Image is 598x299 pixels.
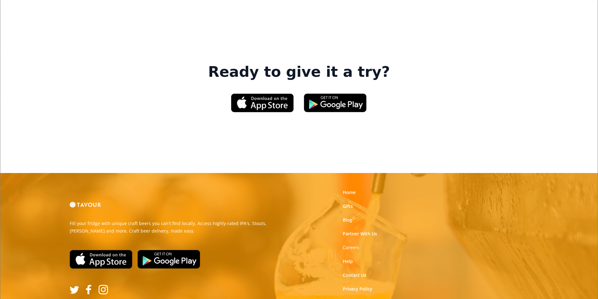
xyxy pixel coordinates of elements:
[208,63,390,81] strong: Ready to give it a try?
[343,244,359,251] a: Careers
[343,217,352,223] a: Blog
[343,286,372,292] a: Privacy Policy
[343,231,377,237] a: Partner With Us
[343,258,353,265] a: Help
[343,272,366,278] a: Contact Us
[343,189,356,196] a: Home
[70,220,294,235] p: Fill your fridge with unique craft beers you can't find locally. Access highly-rated IPA's, Stout...
[343,203,353,209] a: Gifts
